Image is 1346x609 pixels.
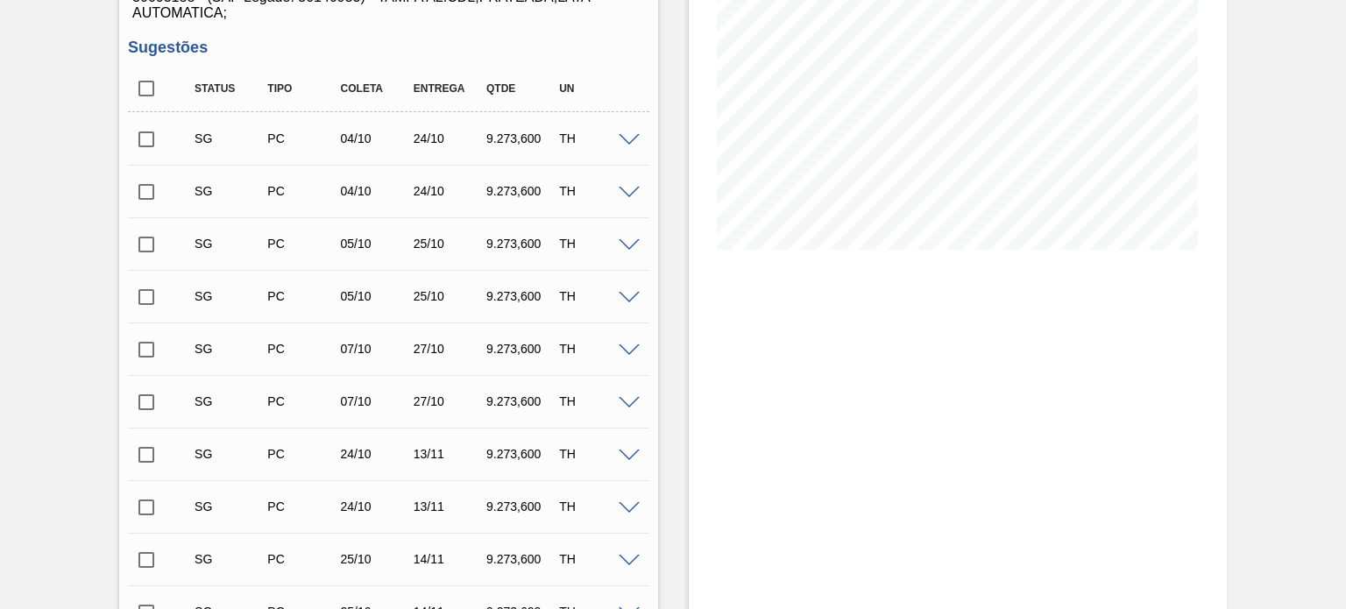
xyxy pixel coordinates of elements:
div: Tipo [263,82,343,95]
div: Pedido de Compra [263,184,343,198]
div: Sugestão Criada [190,289,270,303]
div: 13/11/2025 [409,447,489,461]
div: Status [190,82,270,95]
div: Sugestão Criada [190,552,270,566]
div: UN [555,82,634,95]
div: 25/10/2025 [409,237,489,251]
div: 27/10/2025 [409,394,489,408]
div: 24/10/2025 [409,131,489,145]
div: 14/11/2025 [409,552,489,566]
div: Coleta [336,82,416,95]
div: 9.273,600 [482,289,562,303]
div: 07/10/2025 [336,342,416,356]
div: 9.273,600 [482,394,562,408]
div: Sugestão Criada [190,342,270,356]
div: 04/10/2025 [336,184,416,198]
div: Pedido de Compra [263,342,343,356]
div: 07/10/2025 [336,394,416,408]
div: Pedido de Compra [263,499,343,513]
div: 24/10/2025 [409,184,489,198]
div: 9.273,600 [482,447,562,461]
div: Sugestão Criada [190,131,270,145]
div: 9.273,600 [482,342,562,356]
h3: Sugestões [128,39,648,57]
div: 24/10/2025 [336,447,416,461]
div: 9.273,600 [482,131,562,145]
div: Sugestão Criada [190,394,270,408]
div: 9.273,600 [482,552,562,566]
div: TH [555,447,634,461]
div: TH [555,499,634,513]
div: Pedido de Compra [263,289,343,303]
div: 9.273,600 [482,184,562,198]
div: Pedido de Compra [263,237,343,251]
div: 9.273,600 [482,237,562,251]
div: 25/10/2025 [409,289,489,303]
div: 27/10/2025 [409,342,489,356]
div: TH [555,237,634,251]
div: TH [555,184,634,198]
div: TH [555,342,634,356]
div: Qtde [482,82,562,95]
div: TH [555,289,634,303]
div: 05/10/2025 [336,237,416,251]
div: Entrega [409,82,489,95]
div: 13/11/2025 [409,499,489,513]
div: TH [555,394,634,408]
div: Pedido de Compra [263,552,343,566]
div: Sugestão Criada [190,237,270,251]
div: 05/10/2025 [336,289,416,303]
div: Sugestão Criada [190,184,270,198]
div: Pedido de Compra [263,131,343,145]
div: Pedido de Compra [263,394,343,408]
div: 9.273,600 [482,499,562,513]
div: Pedido de Compra [263,447,343,461]
div: TH [555,552,634,566]
div: Sugestão Criada [190,447,270,461]
div: 04/10/2025 [336,131,416,145]
div: 24/10/2025 [336,499,416,513]
div: 25/10/2025 [336,552,416,566]
div: TH [555,131,634,145]
div: Sugestão Criada [190,499,270,513]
